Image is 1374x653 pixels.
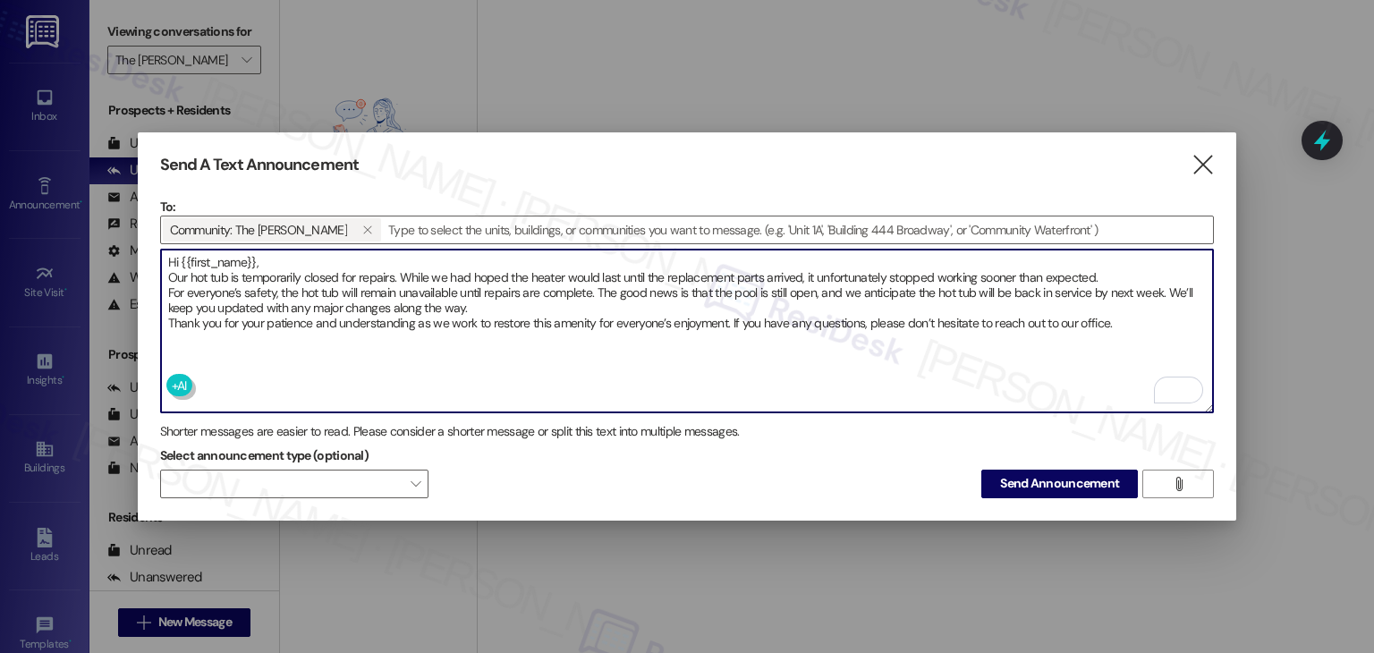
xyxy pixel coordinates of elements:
[160,442,369,470] label: Select announcement type (optional)
[160,422,1215,441] div: Shorter messages are easier to read. Please consider a shorter message or split this text into mu...
[981,470,1138,498] button: Send Announcement
[383,216,1213,243] input: Type to select the units, buildings, or communities you want to message. (e.g. 'Unit 1A', 'Buildi...
[161,250,1214,412] textarea: To enrich screen reader interactions, please activate Accessibility in Grammarly extension settings
[160,249,1215,413] div: To enrich screen reader interactions, please activate Accessibility in Grammarly extension settings
[160,198,1215,216] p: To:
[1000,474,1119,493] span: Send Announcement
[1172,477,1185,491] i: 
[160,155,359,175] h3: Send A Text Announcement
[354,218,381,242] button: Community: The Clara
[170,218,347,242] span: Community: The Clara
[1191,156,1215,174] i: 
[362,223,372,237] i: 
